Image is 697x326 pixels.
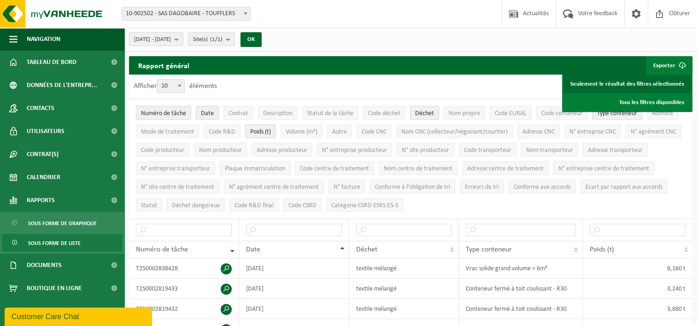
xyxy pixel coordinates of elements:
[583,143,648,157] button: Adresse transporteurAdresse transporteur: Activate to sort
[317,143,392,157] button: N° entreprise producteurN° entreprise producteur: Activate to sort
[228,110,248,117] span: Contrat
[563,75,691,93] a: Seulement le résultat des filtres sélectionnés
[583,258,692,279] td: 8,160 t
[401,128,508,135] span: Nom CNC (collecteur/négociant/courtier)
[225,165,285,172] span: Plaque immatriculation
[258,106,298,120] button: DescriptionDescription: Activate to sort
[141,184,214,191] span: N° site centre de traitement
[459,279,583,299] td: Conteneur fermé à toit coulissant - R30
[27,97,54,120] span: Contacts
[349,279,459,299] td: textile mélangé
[495,110,527,117] span: Code EURAL
[27,51,76,74] span: Tableau de bord
[27,254,62,277] span: Documents
[521,143,578,157] button: Nom transporteurNom transporteur: Activate to sort
[2,214,122,232] a: Sous forme de graphique
[302,106,358,120] button: Statut de la tâcheStatut de la tâche: Activate to sort
[326,198,404,212] button: Catégorie CSRD ESRS E5-5Catégorie CSRD ESRS E5-5: Activate to sort
[331,202,398,209] span: Catégorie CSRD ESRS E5-5
[157,79,185,93] span: 10
[27,166,60,189] span: Calendrier
[209,128,235,135] span: Code R&D
[220,161,290,175] button: Plaque immatriculationPlaque immatriculation: Activate to sort
[580,180,668,193] button: Écart par rapport aux accordsÉcart par rapport aux accords: Activate to sort
[332,128,347,135] span: Autre
[583,279,692,299] td: 3,240 t
[141,147,184,154] span: Code producteur
[239,279,349,299] td: [DATE]
[129,258,239,279] td: T250002838428
[141,128,194,135] span: Mode de traitement
[229,198,279,212] button: Code R&D finalCode R&amp;D final: Activate to sort
[647,106,678,120] button: NombreNombre: Activate to sort
[129,299,239,319] td: T250002819432
[263,110,293,117] span: Description
[210,36,223,42] count: (1/1)
[396,124,513,138] button: Nom CNC (collecteur/négociant/courtier)Nom CNC (collecteur/négociant/courtier): Activate to sort
[283,198,322,212] button: Code CSRDCode CSRD: Activate to sort
[27,143,59,166] span: Contrat(s)
[415,110,434,117] span: Déchet
[646,56,691,75] button: Exporter
[586,184,662,191] span: Écart par rapport aux accords
[136,161,215,175] button: N° entreprise transporteurN° entreprise transporteur: Activate to sort
[141,202,157,209] span: Statut
[379,161,457,175] button: Nom centre de traitementNom centre de traitement: Activate to sort
[239,299,349,319] td: [DATE]
[158,80,184,93] span: 10
[517,124,560,138] button: Adresse CNCAdresse CNC: Activate to sort
[300,165,369,172] span: Code centre de traitement
[597,110,637,117] span: Type conteneur
[5,306,154,326] iframe: chat widget
[466,246,512,253] span: Type conteneur
[257,147,307,154] span: Adresse producteur
[240,32,262,47] button: OK
[28,215,97,232] span: Sous forme de graphique
[592,106,642,120] button: Type conteneurType conteneur: Activate to sort
[27,28,60,51] span: Navigation
[444,106,485,120] button: Nom propreNom propre: Activate to sort
[588,147,643,154] span: Adresse transporteur
[563,93,691,111] a: Tous les filtres disponibles
[459,143,516,157] button: Code transporteurCode transporteur: Activate to sort
[462,161,549,175] button: Adresse centre de traitementAdresse centre de traitement: Activate to sort
[356,246,377,253] span: Déchet
[136,198,162,212] button: StatutStatut: Activate to sort
[553,161,654,175] button: N° entreprise centre de traitementN° entreprise centre de traitement: Activate to sort
[223,106,253,120] button: ContratContrat: Activate to sort
[363,106,405,120] button: Code déchetCode déchet: Activate to sort
[129,56,199,75] h2: Rapport général
[28,234,81,252] span: Sous forme de liste
[295,161,374,175] button: Code centre de traitementCode centre de traitement: Activate to sort
[397,143,454,157] button: N° site producteurN° site producteur : Activate to sort
[234,202,274,209] span: Code R&D final
[362,128,387,135] span: Code CNC
[368,110,400,117] span: Code déchet
[134,33,171,47] span: [DATE] - [DATE]
[239,258,349,279] td: [DATE]
[536,106,587,120] button: Code conteneurCode conteneur: Activate to sort
[564,124,621,138] button: N° entreprise CNCN° entreprise CNC: Activate to sort
[281,124,322,138] button: Volume (m³)Volume (m³): Activate to sort
[129,279,239,299] td: T250002819433
[357,124,392,138] button: Code CNCCode CNC: Activate to sort
[569,128,616,135] span: N° entreprise CNC
[252,143,312,157] button: Adresse producteurAdresse producteur: Activate to sort
[590,246,614,253] span: Poids (t)
[402,147,449,154] span: N° site producteur
[370,180,455,193] button: Conforme à l’obligation de tri : Activate to sort
[349,258,459,279] td: textile mélangé
[522,128,555,135] span: Adresse CNC
[652,110,673,117] span: Nombre
[122,7,251,21] span: 10-902502 - SAS DAGOBAIRE - TOUFFLERS
[490,106,532,120] button: Code EURALCode EURAL: Activate to sort
[467,165,544,172] span: Adresse centre de traitement
[410,106,439,120] button: DéchetDéchet: Activate to sort
[286,128,317,135] span: Volume (m³)
[129,32,183,46] button: [DATE] - [DATE]
[2,234,122,251] a: Sous forme de liste
[122,7,250,20] span: 10-902502 - SAS DAGOBAIRE - TOUFFLERS
[224,180,324,193] button: N° agrément centre de traitementN° agrément centre de traitement: Activate to sort
[193,33,223,47] span: Site(s)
